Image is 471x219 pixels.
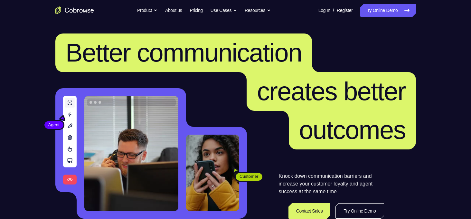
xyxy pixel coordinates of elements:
[245,4,271,17] button: Resources
[288,203,331,219] a: Contact Sales
[360,4,416,17] a: Try Online Demo
[333,6,334,14] span: /
[257,77,405,106] span: creates better
[299,116,406,144] span: outcomes
[66,38,302,67] span: Better communication
[318,4,330,17] a: Log In
[335,203,384,219] a: Try Online Demo
[337,4,353,17] a: Register
[186,135,239,211] img: A customer holding their phone
[84,96,178,211] img: A customer support agent talking on the phone
[279,172,384,195] p: Knock down communication barriers and increase your customer loyalty and agent success at the sam...
[190,4,203,17] a: Pricing
[137,4,157,17] button: Product
[211,4,237,17] button: Use Cases
[165,4,182,17] a: About us
[55,6,94,14] a: Go to the home page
